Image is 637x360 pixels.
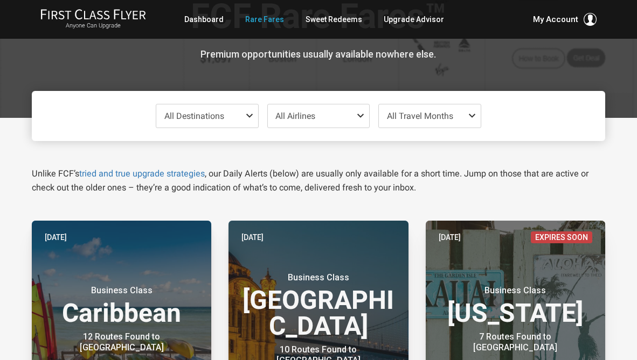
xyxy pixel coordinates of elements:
span: All Travel Months [387,111,453,121]
time: [DATE] [241,231,264,243]
span: All Airlines [275,111,315,121]
img: First Class Flyer [40,9,146,20]
h3: Caribbean [45,285,198,326]
span: Expires Soon [531,231,592,243]
h3: Premium opportunities usually available nowhere else. [40,49,597,60]
button: My Account [533,13,597,26]
a: Sweet Redeems [306,10,362,29]
small: Business Class [54,285,189,296]
a: Dashboard [184,10,224,29]
div: 12 Routes Found to [GEOGRAPHIC_DATA] [54,331,189,353]
span: My Account [533,13,578,26]
small: Business Class [448,285,583,296]
a: Rare Fares [245,10,284,29]
time: [DATE] [45,231,67,243]
time: [DATE] [439,231,461,243]
h3: [GEOGRAPHIC_DATA] [241,272,395,339]
a: Upgrade Advisor [384,10,444,29]
span: All Destinations [164,111,224,121]
h3: [US_STATE] [439,285,592,326]
a: First Class FlyerAnyone Can Upgrade [40,9,146,30]
small: Anyone Can Upgrade [40,22,146,30]
div: 7 Routes Found to [GEOGRAPHIC_DATA] [448,331,583,353]
p: Unlike FCF’s , our Daily Alerts (below) are usually only available for a short time. Jump on thos... [32,167,605,195]
small: Business Class [251,272,386,283]
a: tried and true upgrade strategies [79,168,205,179]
